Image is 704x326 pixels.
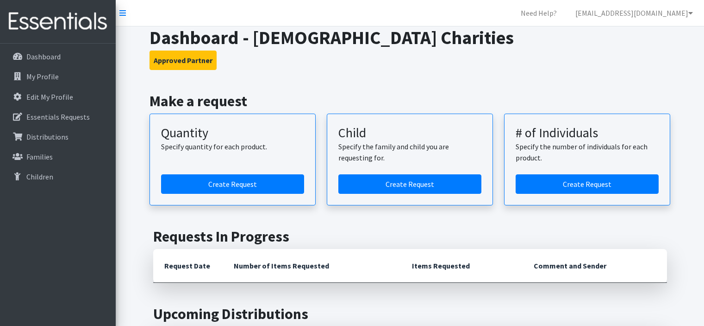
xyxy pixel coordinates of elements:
p: Essentials Requests [26,112,90,121]
a: Create a request for a child or family [338,174,481,194]
a: Dashboard [4,47,112,66]
a: Distributions [4,128,112,146]
p: Dashboard [26,52,61,61]
p: Edit My Profile [26,92,73,102]
a: Edit My Profile [4,88,112,106]
p: Specify the number of individuals for each product. [516,141,659,163]
a: Families [4,147,112,166]
a: Need Help? [513,4,564,22]
a: Create a request by quantity [161,174,304,194]
a: [EMAIL_ADDRESS][DOMAIN_NAME] [568,4,700,22]
h2: Upcoming Distributions [153,305,667,323]
h1: Dashboard - [DEMOGRAPHIC_DATA] Charities [150,26,670,49]
th: Items Requested [401,249,523,283]
p: Specify the family and child you are requesting for. [338,141,481,163]
img: HumanEssentials [4,6,112,37]
p: My Profile [26,72,59,81]
h2: Make a request [150,92,670,110]
p: Specify quantity for each product. [161,141,304,152]
th: Number of Items Requested [223,249,401,283]
p: Distributions [26,132,69,141]
p: Families [26,152,53,161]
p: Children [26,172,53,181]
a: Children [4,167,112,186]
h3: Quantity [161,125,304,141]
button: Approved Partner [150,51,217,70]
th: Request Date [153,249,223,283]
a: Create a request by number of individuals [516,174,659,194]
a: Essentials Requests [4,108,112,126]
h3: # of Individuals [516,125,659,141]
a: My Profile [4,67,112,86]
h3: Child [338,125,481,141]
h2: Requests In Progress [153,228,667,245]
th: Comment and Sender [523,249,667,283]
